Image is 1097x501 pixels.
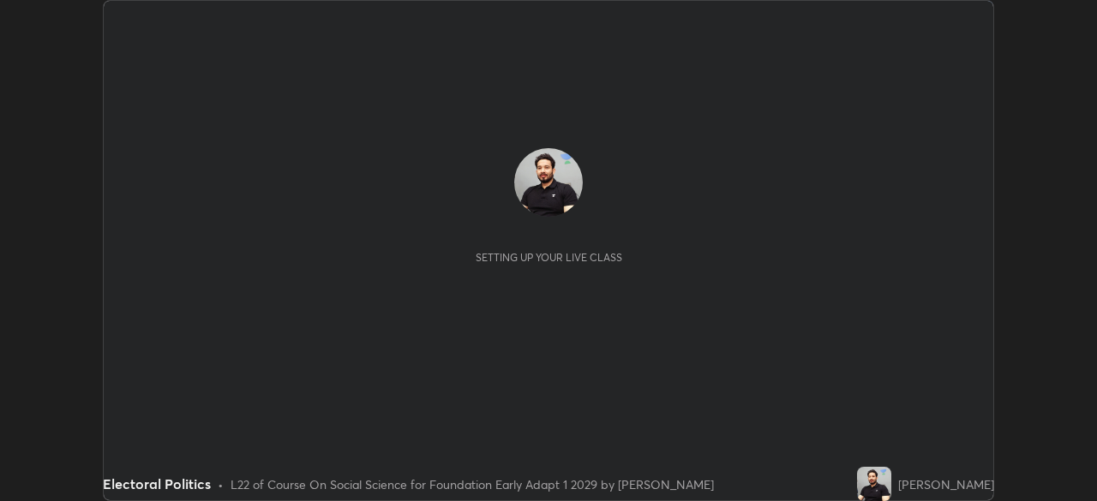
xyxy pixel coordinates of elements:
[476,251,622,264] div: Setting up your live class
[103,474,211,494] div: Electoral Politics
[857,467,891,501] img: a1051c4e16454786847e63d5841c551b.jpg
[514,148,583,217] img: a1051c4e16454786847e63d5841c551b.jpg
[231,475,714,493] div: L22 of Course On Social Science for Foundation Early Adapt 1 2029 by [PERSON_NAME]
[898,475,994,493] div: [PERSON_NAME]
[218,475,224,493] div: •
